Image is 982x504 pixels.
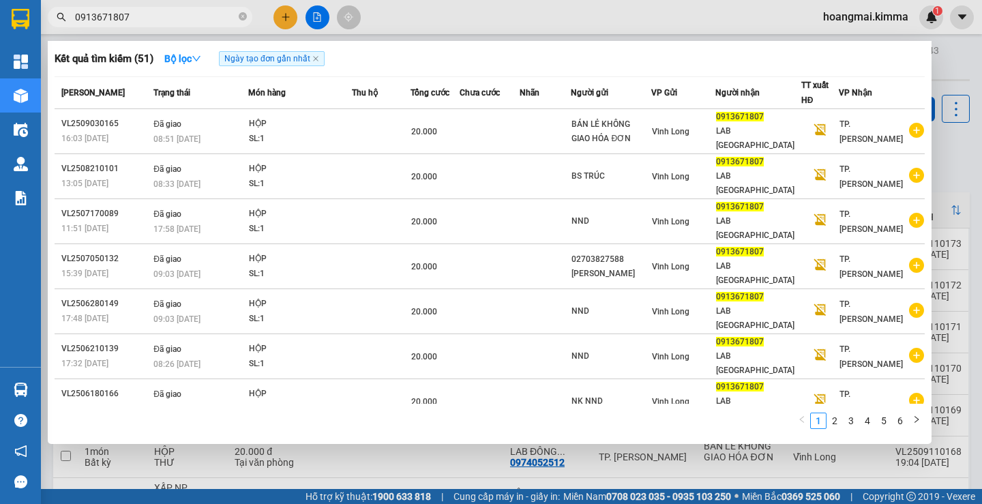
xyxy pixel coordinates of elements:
span: 0913671807 [716,202,764,211]
img: dashboard-icon [14,55,28,69]
span: close [312,55,319,62]
span: 17:58 [DATE] [153,224,200,234]
span: Vĩnh Long [652,307,689,316]
div: LAB [GEOGRAPHIC_DATA] [716,259,800,288]
input: Tìm tên, số ĐT hoặc mã đơn [75,10,236,25]
span: plus-circle [909,168,924,183]
span: 0913671807 [716,337,764,346]
span: left [798,415,806,424]
span: TP. [PERSON_NAME] [839,254,903,279]
div: HỘP [249,252,351,267]
button: right [908,413,925,429]
span: 09:03 [DATE] [153,314,200,324]
span: 08:33 [DATE] [153,179,200,189]
div: HỘP [249,117,351,132]
div: VL2507170089 [61,207,149,221]
span: 17:48 [DATE] [61,314,108,323]
li: 5 [876,413,892,429]
div: BÁN LẺ KHÔNG GIAO HÓA ĐƠN [571,117,651,146]
span: TP. [PERSON_NAME] [839,209,903,234]
span: Người nhận [715,88,760,98]
div: SL: 1 [249,177,351,192]
span: Vĩnh Long [652,352,689,361]
span: Vĩnh Long [652,262,689,271]
div: SL: 1 [249,267,351,282]
a: 6 [893,413,908,428]
span: 20.000 [411,307,437,316]
div: LAB [GEOGRAPHIC_DATA] [716,394,800,423]
strong: Bộ lọc [164,53,201,64]
div: LAB [GEOGRAPHIC_DATA] [716,124,800,153]
div: LAB [GEOGRAPHIC_DATA] [716,214,800,243]
span: 20.000 [411,172,437,181]
div: LAB [GEOGRAPHIC_DATA] [716,169,800,198]
span: Vĩnh Long [652,217,689,226]
span: down [192,54,201,63]
a: 2 [827,413,842,428]
span: TP. [PERSON_NAME] [839,119,903,144]
span: 15:39 [DATE] [61,269,108,278]
span: Đã giao [153,299,181,309]
div: BS TRÚC [571,169,651,183]
a: 3 [844,413,859,428]
span: 13:05 [DATE] [61,179,108,188]
span: Đã giao [153,119,181,129]
span: 0913671807 [716,247,764,256]
div: HỘP [249,387,351,402]
div: VL2506280149 [61,297,149,311]
span: Đã giao [153,344,181,354]
div: SL: 1 [249,402,351,417]
div: VL2508210101 [61,162,149,176]
span: plus-circle [909,258,924,273]
span: plus-circle [909,348,924,363]
span: 09:03 [DATE] [153,269,200,279]
span: plus-circle [909,303,924,318]
div: HỘP [249,162,351,177]
span: 11:51 [DATE] [61,224,108,233]
span: close-circle [239,11,247,24]
span: Trạng thái [153,88,190,98]
img: warehouse-icon [14,89,28,103]
span: 0913671807 [716,112,764,121]
li: 6 [892,413,908,429]
div: SL: 1 [249,357,351,372]
span: Đã giao [153,164,181,174]
img: solution-icon [14,191,28,205]
div: VL2506180166 [61,387,149,401]
span: 08:51 [DATE] [153,134,200,144]
span: Vĩnh Long [652,397,689,406]
button: left [794,413,810,429]
img: logo-vxr [12,9,29,29]
span: VP Nhận [839,88,872,98]
span: Đã giao [153,209,181,219]
span: Ngày tạo đơn gần nhất [219,51,325,66]
span: TP. [PERSON_NAME] [839,344,903,369]
span: [PERSON_NAME] [61,88,125,98]
span: 0913671807 [716,157,764,166]
div: 02703827588 [571,252,651,267]
span: Vĩnh Long [652,172,689,181]
div: [PERSON_NAME] [571,267,651,281]
span: Chưa cước [460,88,500,98]
span: 17:32 [DATE] [61,359,108,368]
span: 0913671807 [716,382,764,391]
span: 20.000 [411,352,437,361]
li: 2 [827,413,843,429]
img: warehouse-icon [14,123,28,137]
span: plus-circle [909,213,924,228]
li: Previous Page [794,413,810,429]
span: TT xuất HĐ [801,80,829,105]
span: VP Gửi [651,88,677,98]
div: SL: 1 [249,222,351,237]
div: VL2509030165 [61,117,149,131]
span: Vĩnh Long [652,127,689,136]
div: NK NND [571,394,651,409]
li: 1 [810,413,827,429]
span: TP. [PERSON_NAME] [839,389,903,414]
img: warehouse-icon [14,383,28,397]
a: 5 [876,413,891,428]
span: 20.000 [411,217,437,226]
span: 20.000 [411,397,437,406]
div: SL: 1 [249,132,351,147]
h3: Kết quả tìm kiếm ( 51 ) [55,52,153,66]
